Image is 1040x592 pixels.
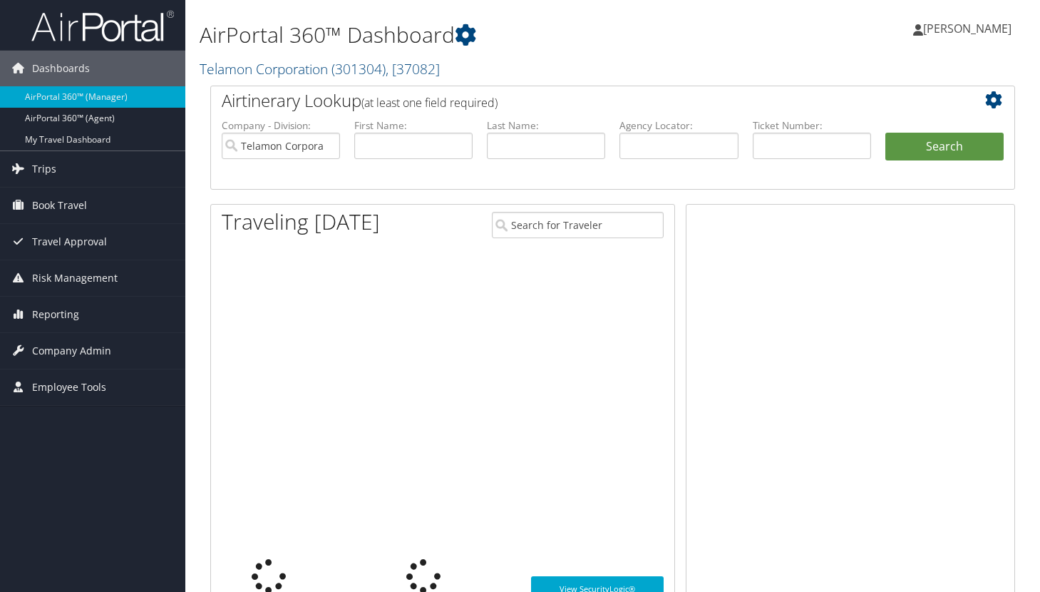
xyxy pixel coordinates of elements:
a: Telamon Corporation [200,59,440,78]
label: Agency Locator: [619,118,738,133]
label: First Name: [354,118,473,133]
h1: Traveling [DATE] [222,207,380,237]
span: Trips [32,151,56,187]
label: Company - Division: [222,118,340,133]
input: Search for Traveler [492,212,664,238]
span: Book Travel [32,188,87,223]
span: Risk Management [32,260,118,296]
span: [PERSON_NAME] [923,21,1011,36]
a: [PERSON_NAME] [913,7,1026,50]
span: Reporting [32,297,79,332]
h2: Airtinerary Lookup [222,88,937,113]
span: Dashboards [32,51,90,86]
label: Ticket Number: [753,118,871,133]
span: Travel Approval [32,224,107,260]
span: Employee Tools [32,369,106,405]
h1: AirPortal 360™ Dashboard [200,20,751,50]
span: Company Admin [32,333,111,369]
img: airportal-logo.png [31,9,174,43]
span: ( 301304 ) [331,59,386,78]
span: (at least one field required) [361,95,498,111]
button: Search [885,133,1004,161]
label: Last Name: [487,118,605,133]
span: , [ 37082 ] [386,59,440,78]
